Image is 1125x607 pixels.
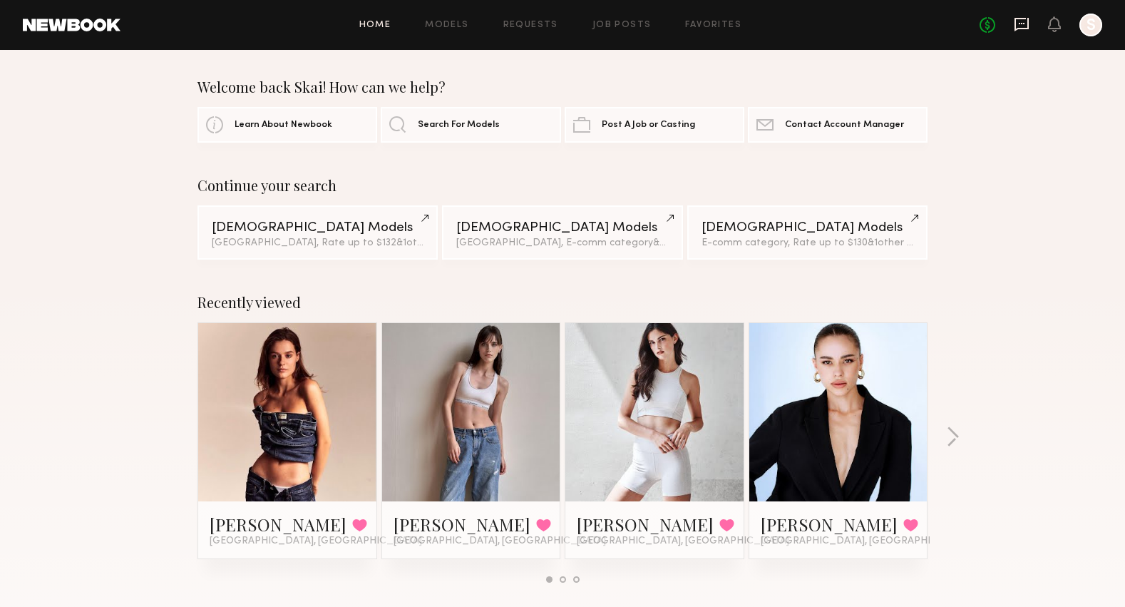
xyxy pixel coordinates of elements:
[359,21,391,30] a: Home
[197,107,377,143] a: Learn About Newbook
[456,221,668,235] div: [DEMOGRAPHIC_DATA] Models
[761,536,973,547] span: [GEOGRAPHIC_DATA], [GEOGRAPHIC_DATA]
[761,513,898,536] a: [PERSON_NAME]
[456,238,668,248] div: [GEOGRAPHIC_DATA], E-comm category
[381,107,560,143] a: Search For Models
[396,238,458,248] span: & 1 other filter
[197,205,438,260] a: [DEMOGRAPHIC_DATA] Models[GEOGRAPHIC_DATA], Rate up to $132&1other filter
[394,536,606,547] span: [GEOGRAPHIC_DATA], [GEOGRAPHIC_DATA]
[577,536,789,547] span: [GEOGRAPHIC_DATA], [GEOGRAPHIC_DATA]
[868,238,929,248] span: & 1 other filter
[197,294,928,311] div: Recently viewed
[785,121,904,130] span: Contact Account Manager
[1079,14,1102,36] a: S
[210,536,422,547] span: [GEOGRAPHIC_DATA], [GEOGRAPHIC_DATA]
[197,177,928,194] div: Continue your search
[210,513,346,536] a: [PERSON_NAME]
[653,238,721,248] span: & 2 other filter s
[685,21,741,30] a: Favorites
[565,107,744,143] a: Post A Job or Casting
[197,78,928,96] div: Welcome back Skai! How can we help?
[418,121,500,130] span: Search For Models
[212,238,423,248] div: [GEOGRAPHIC_DATA], Rate up to $132
[425,21,468,30] a: Models
[235,121,332,130] span: Learn About Newbook
[503,21,558,30] a: Requests
[394,513,530,536] a: [PERSON_NAME]
[702,221,913,235] div: [DEMOGRAPHIC_DATA] Models
[687,205,928,260] a: [DEMOGRAPHIC_DATA] ModelsE-comm category, Rate up to $130&1other filter
[748,107,928,143] a: Contact Account Manager
[592,21,652,30] a: Job Posts
[602,121,695,130] span: Post A Job or Casting
[442,205,682,260] a: [DEMOGRAPHIC_DATA] Models[GEOGRAPHIC_DATA], E-comm category&2other filters
[212,221,423,235] div: [DEMOGRAPHIC_DATA] Models
[702,238,913,248] div: E-comm category, Rate up to $130
[577,513,714,536] a: [PERSON_NAME]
